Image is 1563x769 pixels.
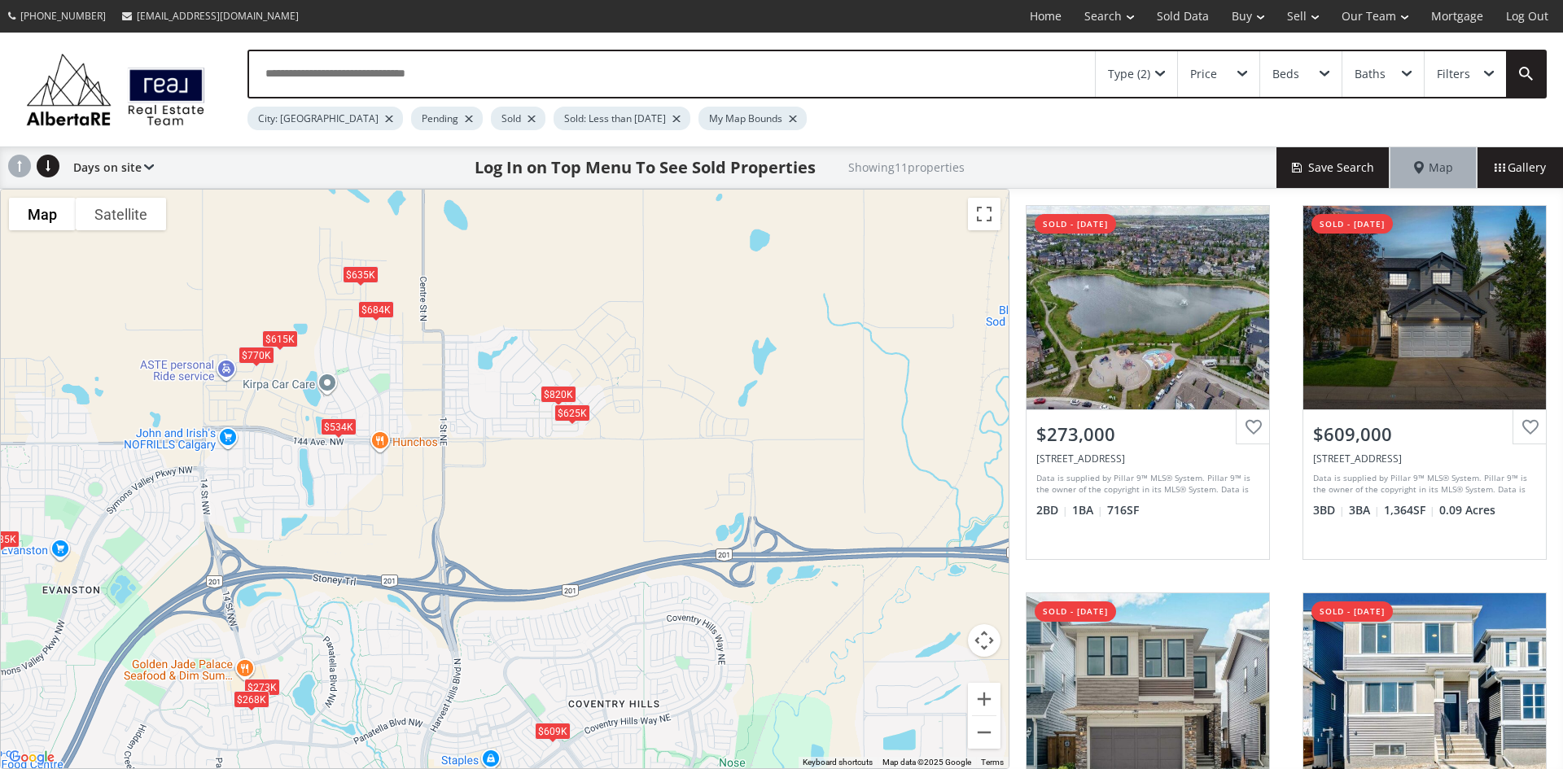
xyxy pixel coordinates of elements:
[1286,189,1563,576] a: sold - [DATE]$609,000[STREET_ADDRESS]Data is supplied by Pillar 9™ MLS® System. Pillar 9™ is the ...
[848,161,965,173] h2: Showing 11 properties
[968,716,1000,749] button: Zoom out
[882,758,971,767] span: Map data ©2025 Google
[1036,452,1259,465] div: 175 Panatella Hill NW #2311, Calgary, AB T3K 0V9
[114,1,307,31] a: [EMAIL_ADDRESS][DOMAIN_NAME]
[535,723,571,740] div: $609K
[5,747,59,768] a: Open this area in Google Maps (opens a new window)
[65,147,154,188] div: Days on site
[5,747,59,768] img: Google
[475,156,816,179] h1: Log In on Top Menu To See Sold Properties
[1313,472,1532,496] div: Data is supplied by Pillar 9™ MLS® System. Pillar 9™ is the owner of the copyright in its MLS® Sy...
[239,346,274,363] div: $770K
[1107,502,1139,518] span: 716 SF
[1437,68,1470,80] div: Filters
[1495,159,1546,176] span: Gallery
[76,198,166,230] button: Show satellite imagery
[1313,422,1536,447] div: $609,000
[968,683,1000,715] button: Zoom in
[1036,422,1259,447] div: $273,000
[1036,472,1255,496] div: Data is supplied by Pillar 9™ MLS® System. Pillar 9™ is the owner of the copyright in its MLS® Sy...
[981,758,1004,767] a: Terms
[554,107,690,130] div: Sold: Less than [DATE]
[1272,68,1299,80] div: Beds
[1355,68,1386,80] div: Baths
[698,107,807,130] div: My Map Bounds
[1036,502,1068,518] span: 2 BD
[968,624,1000,657] button: Map camera controls
[9,198,76,230] button: Show street map
[247,107,403,130] div: City: [GEOGRAPHIC_DATA]
[343,266,379,283] div: $635K
[803,757,873,768] button: Keyboard shortcuts
[1190,68,1217,80] div: Price
[968,198,1000,230] button: Toggle fullscreen view
[1072,502,1103,518] span: 1 BA
[244,678,280,695] div: $273K
[1439,502,1495,518] span: 0.09 Acres
[411,107,483,130] div: Pending
[1390,147,1477,188] div: Map
[1313,452,1536,465] div: 266 Covehaven View NE, Calgary, AB T3K 5S4
[20,9,106,23] span: [PHONE_NUMBER]
[321,418,357,435] div: $534K
[541,385,576,402] div: $820K
[137,9,299,23] span: [EMAIL_ADDRESS][DOMAIN_NAME]
[1009,189,1286,576] a: sold - [DATE]$273,000[STREET_ADDRESS]Data is supplied by Pillar 9™ MLS® System. Pillar 9™ is the ...
[1349,502,1380,518] span: 3 BA
[1384,502,1435,518] span: 1,364 SF
[1414,159,1453,176] span: Map
[1477,147,1563,188] div: Gallery
[234,690,269,707] div: $268K
[1108,68,1150,80] div: Type (2)
[491,107,545,130] div: Sold
[1276,147,1390,188] button: Save Search
[262,330,298,347] div: $615K
[554,404,590,422] div: $625K
[1313,502,1345,518] span: 3 BD
[18,49,213,130] img: Logo
[358,300,394,317] div: $684K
